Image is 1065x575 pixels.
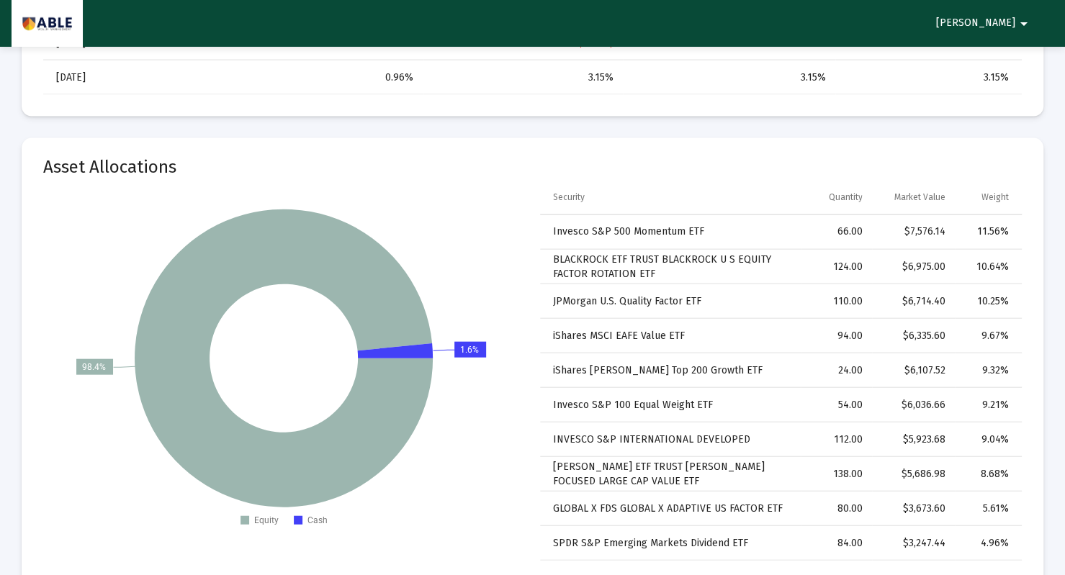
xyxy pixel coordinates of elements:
[540,180,1023,561] div: Data grid
[540,319,801,353] td: iShares MSCI EAFE Value ETF
[801,526,873,561] td: 84.00
[872,180,955,214] td: Column Market Value
[828,191,862,203] div: Quantity
[955,180,1022,214] td: Column Weight
[540,422,801,457] td: INVESCO S&P INTERNATIONAL DEVELOPED
[872,526,955,561] td: $3,247.44
[845,71,1009,85] div: 3.15%
[540,353,801,388] td: iShares [PERSON_NAME] Top 200 Growth ETF
[919,9,1050,37] button: [PERSON_NAME]
[872,457,955,492] td: $5,686.98
[894,191,945,203] div: Market Value
[965,502,1009,516] div: 5.61%
[965,467,1009,481] div: 8.68%
[801,215,873,250] td: 66.00
[872,388,955,422] td: $6,036.66
[872,215,955,250] td: $7,576.14
[801,180,873,214] td: Column Quantity
[801,319,873,353] td: 94.00
[633,71,825,85] div: 3.15%
[936,17,1015,30] span: [PERSON_NAME]
[43,160,176,174] mat-card-title: Asset Allocations
[801,284,873,319] td: 110.00
[801,250,873,284] td: 124.00
[540,457,801,492] td: [PERSON_NAME] ETF TRUST [PERSON_NAME] FOCUSED LARGE CAP VALUE ETF
[540,284,801,319] td: JPMorgan U.S. Quality Factor ETF
[801,422,873,457] td: 112.00
[22,9,72,38] img: Dashboard
[254,515,279,525] text: Equity
[965,225,1009,239] div: 11.56%
[553,191,585,203] div: Security
[872,319,955,353] td: $6,335.60
[801,353,873,388] td: 24.00
[199,71,413,85] div: 0.96%
[965,363,1009,378] div: 9.32%
[540,492,801,526] td: GLOBAL X FDS GLOBAL X ADAPTIVE US FACTOR ETF
[307,515,328,525] text: Cash
[433,71,614,85] div: 3.15%
[801,492,873,526] td: 80.00
[872,353,955,388] td: $6,107.52
[540,180,801,214] td: Column Security
[540,250,801,284] td: BLACKROCK ETF TRUST BLACKROCK U S EQUITY FACTOR ROTATION ETF
[965,329,1009,343] div: 9.67%
[872,422,955,457] td: $5,923.68
[965,433,1009,447] div: 9.04%
[540,526,801,561] td: SPDR S&P Emerging Markets Dividend ETF
[1015,9,1033,38] mat-icon: arrow_drop_down
[965,294,1009,309] div: 10.25%
[872,284,955,319] td: $6,714.40
[540,215,801,250] td: Invesco S&P 500 Momentum ETF
[872,492,955,526] td: $3,673.60
[965,536,1009,551] div: 4.96%
[43,60,189,95] td: [DATE]
[872,250,955,284] td: $6,975.00
[460,345,479,355] text: 1.6%
[82,362,106,372] text: 98.4%
[801,388,873,422] td: 54.00
[965,260,1009,274] div: 10.64%
[801,457,873,492] td: 138.00
[965,398,1009,412] div: 9.21%
[540,388,801,422] td: Invesco S&P 100 Equal Weight ETF
[981,191,1009,203] div: Weight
